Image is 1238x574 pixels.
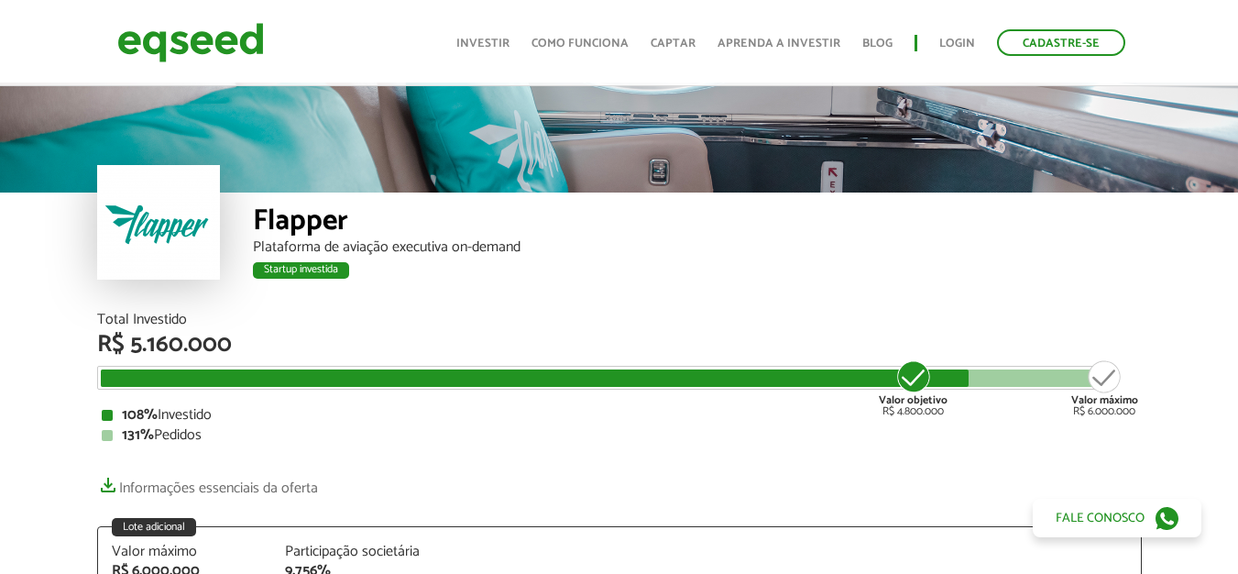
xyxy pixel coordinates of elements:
a: Informações essenciais da oferta [97,470,318,496]
a: Cadastre-se [997,29,1125,56]
strong: 108% [122,403,158,427]
a: Investir [456,38,509,50]
div: Pedidos [102,428,1137,443]
strong: 131% [122,423,154,447]
div: Participação societária [285,545,432,559]
a: Blog [862,38,893,50]
a: Login [939,38,975,50]
a: Fale conosco [1033,499,1201,537]
div: R$ 6.000.000 [1071,359,1138,417]
div: Investido [102,408,1137,423]
a: Captar [651,38,696,50]
div: Flapper [253,206,1142,240]
div: Valor máximo [112,545,258,559]
div: R$ 5.160.000 [97,333,1142,357]
div: Total Investido [97,313,1142,327]
div: Startup investida [253,262,349,279]
a: Como funciona [531,38,629,50]
strong: Valor objetivo [879,392,948,409]
img: EqSeed [117,18,264,67]
a: Aprenda a investir [718,38,840,50]
strong: Valor máximo [1071,392,1138,409]
div: Lote adicional [112,518,196,536]
div: R$ 4.800.000 [879,359,948,417]
div: Plataforma de aviação executiva on-demand [253,240,1142,255]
